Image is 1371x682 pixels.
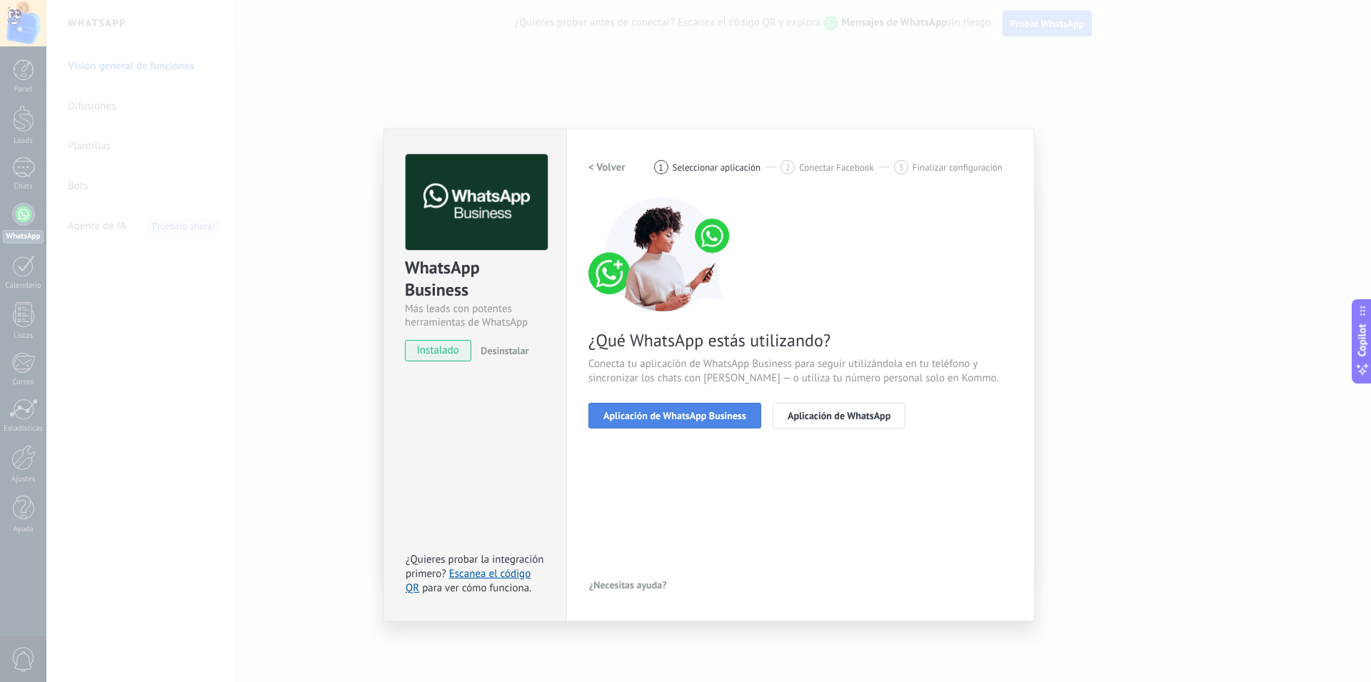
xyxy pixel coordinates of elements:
[405,256,546,302] div: WhatsApp Business
[481,344,528,357] span: Desinstalar
[588,154,626,180] button: < Volver
[588,574,668,596] button: ¿Necesitas ayuda?
[898,161,903,174] span: 3
[589,580,667,590] span: ¿Necesitas ayuda?
[788,411,890,421] span: Aplicación de WhatsApp
[588,161,626,174] h2: < Volver
[603,411,746,421] span: Aplicación de WhatsApp Business
[588,329,1013,351] span: ¿Qué WhatsApp estás utilizando?
[673,162,761,173] span: Seleccionar aplicación
[588,403,761,428] button: Aplicación de WhatsApp Business
[422,581,531,595] span: para ver cómo funciona.
[588,197,738,311] img: connect number
[406,553,544,581] span: ¿Quieres probar la integración primero?
[405,302,546,329] div: Más leads con potentes herramientas de WhatsApp
[406,567,531,595] a: Escanea el código QR
[406,340,471,361] span: instalado
[773,403,905,428] button: Aplicación de WhatsApp
[913,162,1003,173] span: Finalizar configuración
[658,161,663,174] span: 1
[475,340,528,361] button: Desinstalar
[588,357,1013,386] span: Conecta tu aplicación de WhatsApp Business para seguir utilizándola en tu teléfono y sincronizar ...
[406,154,548,251] img: logo_main.png
[785,161,790,174] span: 2
[799,162,874,173] span: Conectar Facebook
[1355,324,1370,356] span: Copilot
